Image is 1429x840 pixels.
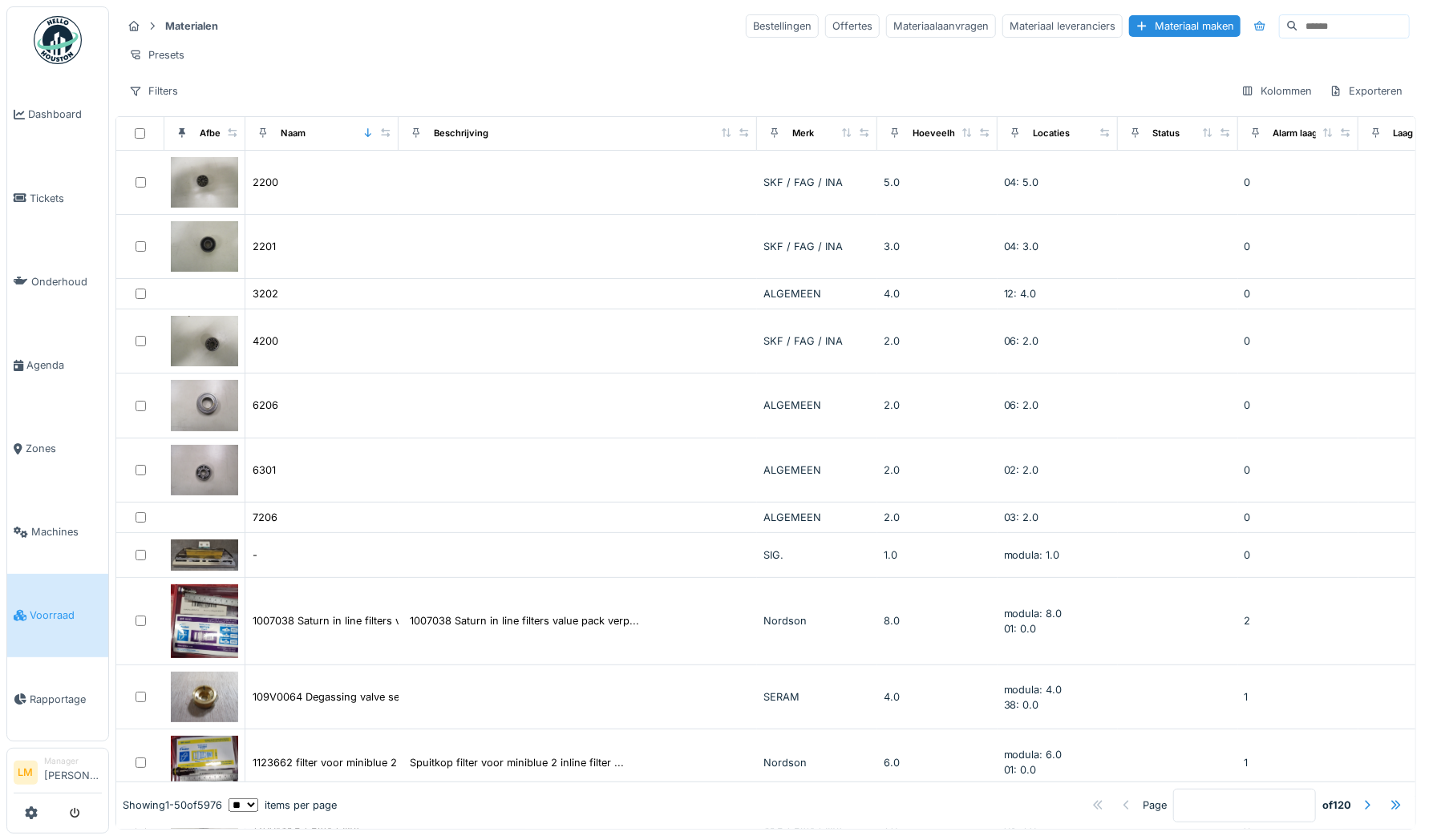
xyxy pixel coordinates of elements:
a: Onderhoud [7,240,108,323]
div: 0 [1245,398,1352,413]
div: 1 [1245,689,1352,705]
span: modula: 1.0 [1004,549,1060,561]
div: 7206 [253,510,277,525]
div: SKF / FAG / INA [763,333,871,349]
div: Nordson [763,755,871,770]
a: Agenda [7,323,108,406]
span: 04: 3.0 [1004,240,1039,252]
div: Nordson [763,613,871,628]
li: LM [14,761,38,785]
div: Manager [44,755,102,767]
div: SKF / FAG / INA [763,175,871,190]
img: 4200 [171,316,238,366]
div: 1.0 [884,547,991,563]
div: Materiaal leveranciers [1002,14,1123,38]
img: Badge_color-CXgf-gQk.svg [34,16,82,64]
div: Hoeveelheid [913,127,969,140]
div: 0 [1245,510,1352,525]
span: Dashboard [28,107,102,122]
span: Tickets [30,191,102,206]
div: 0 [1245,333,1352,349]
span: 03: 2.0 [1004,511,1039,523]
div: Naam [281,127,306,140]
strong: Materialen [159,18,225,34]
div: 1007038 Saturn in line filters value pack [253,613,447,628]
div: 0 [1245,175,1352,190]
div: Showing 1 - 50 of 5976 [123,798,222,813]
div: Locaties [1033,127,1070,140]
div: SKF / FAG / INA [763,239,871,254]
div: 0 [1245,462,1352,478]
div: ALGEMEEN [763,398,871,413]
div: Offertes [825,14,880,38]
div: 6206 [253,398,278,413]
div: 109V0064 Degassing valve sealing end [253,689,444,705]
span: 12: 4.0 [1004,288,1037,300]
div: 4.0 [884,689,991,705]
div: items per page [229,798,337,813]
div: Beschrijving [434,127,488,140]
div: Presets [122,43,192,67]
img: - [171,539,238,571]
div: ALGEMEEN [763,510,871,525]
span: Onderhoud [31,274,102,289]
img: 6206 [171,380,238,430]
div: 4.0 [884,286,991,301]
div: Status [1153,127,1180,140]
span: 04: 5.0 [1004,176,1039,188]
div: 0 [1245,547,1352,563]
img: 1007038 Saturn in line filters value pack [171,584,238,658]
span: Rapportage [30,692,102,707]
div: Materiaal maken [1129,15,1241,37]
div: 0 [1245,286,1352,301]
img: 6301 [171,445,238,495]
span: 01: 0.0 [1004,623,1037,635]
div: 2.0 [884,510,991,525]
span: Voorraad [30,608,102,623]
div: 2.0 [884,398,991,413]
div: Merk [792,127,814,140]
div: Exporteren [1322,79,1410,103]
div: ALGEMEEN [763,462,871,478]
div: Filters [122,79,185,103]
span: 02: 2.0 [1004,464,1039,476]
div: 6301 [253,462,276,478]
div: 6.0 [884,755,991,770]
div: 2.0 [884,333,991,349]
span: modula: 4.0 [1004,684,1063,696]
div: Bestellingen [746,14,819,38]
div: 2 [1245,613,1352,628]
div: 1 [1245,755,1352,770]
a: Dashboard [7,73,108,156]
a: Zones [7,407,108,491]
span: modula: 6.0 [1004,749,1063,761]
div: Afbeelding [200,127,248,140]
span: 06: 2.0 [1004,335,1039,347]
a: Voorraad [7,574,108,657]
div: 3.0 [884,239,991,254]
div: - [253,547,257,563]
span: 01: 0.0 [1004,764,1037,776]
div: SERAM [763,689,871,705]
a: Tickets [7,156,108,240]
div: Alarm laag niveau [1273,127,1350,140]
span: Machines [31,524,102,539]
span: modula: 8.0 [1004,608,1063,620]
a: Machines [7,491,108,574]
div: Page [1143,798,1167,813]
div: Kolommen [1234,79,1319,103]
strong: of 120 [1322,798,1351,813]
img: 1123662 filter voor miniblue 2 pistool [171,736,238,789]
div: 2.0 [884,462,991,478]
div: SIG. [763,547,871,563]
div: 0 [1245,239,1352,254]
a: Rapportage [7,657,108,741]
div: 2201 [253,239,276,254]
div: 1123662 filter voor miniblue 2 pistool [253,755,433,770]
div: 8.0 [884,613,991,628]
div: Materiaalaanvragen [886,14,996,38]
span: 06: 2.0 [1004,399,1039,411]
a: LM Manager[PERSON_NAME] [14,755,102,794]
img: 2200 [171,157,238,208]
div: Spuitkop filter voor miniblue 2 inline filter ... [410,755,624,770]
